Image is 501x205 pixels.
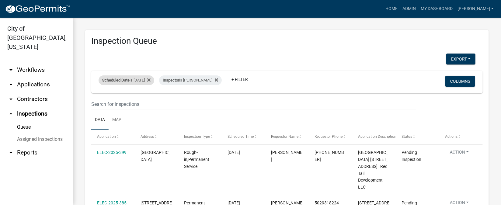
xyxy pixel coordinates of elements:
[99,75,154,85] div: is [DATE]
[402,134,412,139] span: Status
[184,134,210,139] span: Inspection Type
[228,134,254,139] span: Scheduled Time
[222,130,265,144] datatable-header-cell: Scheduled Time
[91,130,135,144] datatable-header-cell: Application
[383,3,400,15] a: Home
[97,134,116,139] span: Application
[109,110,125,130] a: Map
[228,149,259,156] div: [DATE]
[352,130,396,144] datatable-header-cell: Application Description
[315,150,344,162] span: 502-558-2901
[91,98,416,110] input: Search for inspections
[91,36,483,46] h3: Inspection Queue
[309,130,352,144] datatable-header-cell: Requestor Phone
[141,134,154,139] span: Address
[446,54,475,64] button: Export
[178,130,222,144] datatable-header-cell: Inspection Type
[102,78,130,82] span: Scheduled Date
[7,81,15,88] i: arrow_drop_down
[271,150,302,162] span: NATHAN BALL
[163,78,179,82] span: Inspector
[400,3,418,15] a: Admin
[7,110,15,117] i: arrow_drop_up
[455,3,496,15] a: [PERSON_NAME]
[315,134,343,139] span: Requestor Phone
[439,130,483,144] datatable-header-cell: Actions
[184,150,209,169] span: Rough-in,Permanent Service
[418,3,455,15] a: My Dashboard
[7,66,15,74] i: arrow_drop_down
[396,130,439,144] datatable-header-cell: Status
[159,75,222,85] div: is [PERSON_NAME]
[227,74,253,85] a: + Filter
[97,150,127,155] a: ELEC-2025-399
[445,134,458,139] span: Actions
[135,130,178,144] datatable-header-cell: Address
[358,150,388,189] span: 4657 RED TAIL RIDGE 4657 Red Tail Ridge, LOT 240 | Red Tail Development LLC
[7,149,15,156] i: arrow_drop_down
[358,134,396,139] span: Application Description
[445,76,475,87] button: Columns
[141,150,170,162] span: 4657 RED TAIL RIDGE
[265,130,309,144] datatable-header-cell: Requestor Name
[402,150,421,162] span: Pending Inspection
[91,110,109,130] a: Data
[445,149,474,158] button: Action
[271,134,298,139] span: Requestor Name
[7,96,15,103] i: arrow_drop_down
